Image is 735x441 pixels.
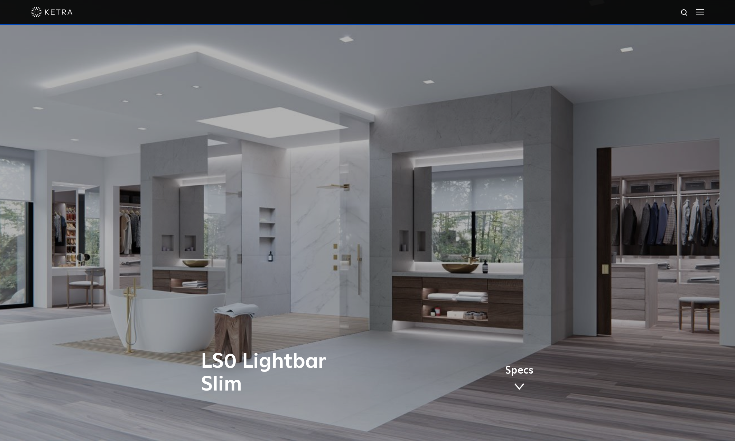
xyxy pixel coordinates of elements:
span: Specs [505,366,533,376]
img: Hamburger%20Nav.svg [696,9,704,15]
img: search icon [680,9,689,17]
img: ketra-logo-2019-white [31,7,73,17]
a: Specs [505,366,533,393]
h1: LS0 Lightbar Slim [201,350,396,396]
